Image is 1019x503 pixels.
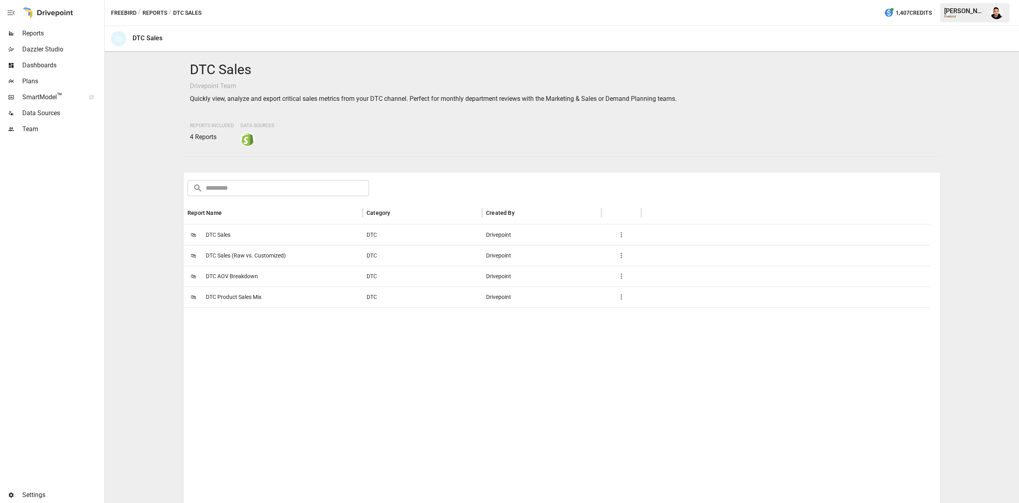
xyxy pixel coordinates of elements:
div: DTC [363,224,482,245]
div: DTC [363,245,482,266]
img: Francisco Sanchez [990,6,1003,19]
span: Data Sources [22,108,103,118]
span: DTC Product Sales Mix [206,287,262,307]
span: DTC AOV Breakdown [206,266,258,287]
p: Drivepoint Team [190,81,934,91]
div: 🛍 [111,31,126,46]
span: Reports Included [190,123,234,128]
span: DTC Sales [206,225,230,245]
p: Quickly view, analyze and export critical sales metrics from your DTC channel. Perfect for monthl... [190,94,934,104]
div: Report Name [187,210,222,216]
button: Francisco Sanchez [986,2,1008,24]
span: Team [22,124,103,134]
button: Sort [391,207,402,218]
div: Drivepoint [482,266,601,287]
div: [PERSON_NAME] [944,7,986,15]
div: DTC [363,266,482,287]
div: Freebird [944,15,986,18]
button: Sort [223,207,234,218]
span: Plans [22,77,103,86]
span: 🛍 [187,291,199,303]
div: / [138,8,141,18]
h4: DTC Sales [190,61,934,78]
p: 4 Reports [190,132,234,142]
div: Category [367,210,390,216]
div: DTC Sales [133,34,162,42]
span: 🛍 [187,270,199,282]
span: 1,407 Credits [896,8,932,18]
span: Dazzler Studio [22,45,103,54]
span: Data Sources [240,123,274,128]
span: Reports [22,29,103,38]
span: 🛍 [187,229,199,241]
div: Drivepoint [482,224,601,245]
div: / [169,8,172,18]
span: Settings [22,490,103,500]
img: shopify [241,133,254,146]
button: Freebird [111,8,137,18]
button: Reports [143,8,167,18]
span: DTC Sales (Raw vs. Customized) [206,246,286,266]
span: 🛍 [187,250,199,261]
div: Drivepoint [482,245,601,266]
div: DTC [363,287,482,307]
span: ™ [57,91,62,101]
div: Created By [486,210,515,216]
button: 1,407Credits [881,6,935,20]
button: Sort [515,207,527,218]
div: Drivepoint [482,287,601,307]
span: Dashboards [22,61,103,70]
span: SmartModel [22,92,80,102]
